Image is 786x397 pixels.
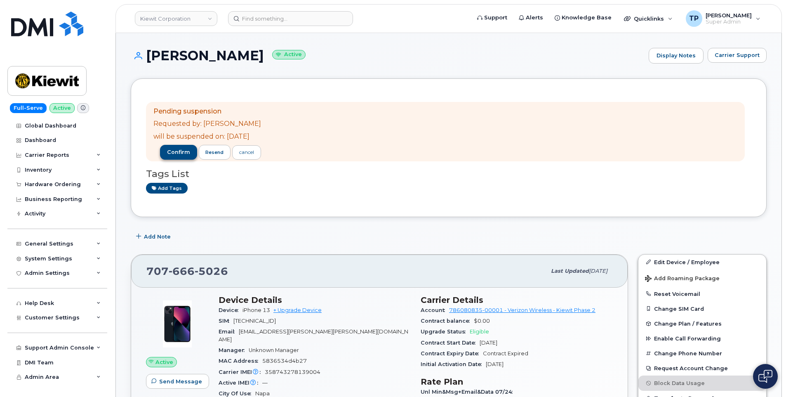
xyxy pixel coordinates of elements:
span: Carrier IMEI [219,369,265,375]
small: Active [272,50,306,59]
span: Unknown Manager [249,347,299,353]
span: Add Roaming Package [645,275,720,283]
span: SIM [219,318,233,324]
h3: Device Details [219,295,411,305]
span: Send Message [159,378,202,385]
span: 5836534d4b27 [262,358,307,364]
h3: Rate Plan [421,377,613,387]
button: Change Plan / Features [638,316,766,331]
span: [DATE] [486,361,504,367]
a: 786080835-00001 - Verizon Wireless - Kiewit Phase 2 [449,307,595,313]
span: 666 [169,265,195,277]
button: Send Message [146,374,209,389]
p: will be suspended on: [DATE] [153,132,261,142]
span: [DATE] [480,340,497,346]
button: confirm [160,145,197,160]
img: image20231002-3703462-1ig824h.jpeg [153,299,202,349]
button: Add Roaming Package [638,269,766,286]
button: Enable Call Forwarding [638,331,766,346]
span: resend [205,149,224,156]
button: Change Phone Number [638,346,766,361]
h1: [PERSON_NAME] [131,48,645,63]
h3: Carrier Details [421,295,613,305]
div: cancel [239,149,254,156]
span: 358743278139004 [265,369,320,375]
span: [DATE] [589,268,607,274]
span: Device [219,307,242,313]
span: Contract balance [421,318,474,324]
button: Reset Voicemail [638,286,766,301]
span: 5026 [195,265,228,277]
span: Change Plan / Features [654,321,722,327]
span: Contract Expiry Date [421,350,483,357]
a: Display Notes [649,48,704,64]
span: Account [421,307,449,313]
span: Upgrade Status [421,328,470,335]
span: Add Note [144,233,171,241]
span: Enable Call Forwarding [654,336,721,342]
button: resend [199,145,231,160]
span: Active IMEI [219,380,262,386]
span: confirm [167,149,190,156]
span: Unl Min&Msg+Email&Data 07/24 [421,389,517,395]
span: Napa [255,390,270,397]
span: Manager [219,347,249,353]
p: Pending suspension [153,107,261,116]
span: Eligible [470,328,489,335]
span: Last updated [551,268,589,274]
span: Initial Activation Date [421,361,486,367]
span: 707 [146,265,228,277]
span: Carrier Support [715,51,760,59]
span: Contract Expired [483,350,528,357]
button: Request Account Change [638,361,766,376]
span: iPhone 13 [242,307,270,313]
span: $0.00 [474,318,490,324]
p: Requested by: [PERSON_NAME] [153,119,261,129]
span: Active [155,358,173,366]
span: City Of Use [219,390,255,397]
span: Contract Start Date [421,340,480,346]
a: Add tags [146,183,188,193]
button: Block Data Usage [638,376,766,390]
span: MAC Address [219,358,262,364]
a: cancel [232,145,261,160]
a: Edit Device / Employee [638,255,766,269]
button: Change SIM Card [638,301,766,316]
button: Carrier Support [708,48,767,63]
a: + Upgrade Device [273,307,322,313]
img: Open chat [758,370,772,383]
span: [EMAIL_ADDRESS][PERSON_NAME][PERSON_NAME][DOMAIN_NAME] [219,328,408,342]
span: — [262,380,268,386]
span: [TECHNICAL_ID] [233,318,276,324]
h3: Tags List [146,169,751,179]
button: Add Note [131,229,178,244]
span: Email [219,328,239,335]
